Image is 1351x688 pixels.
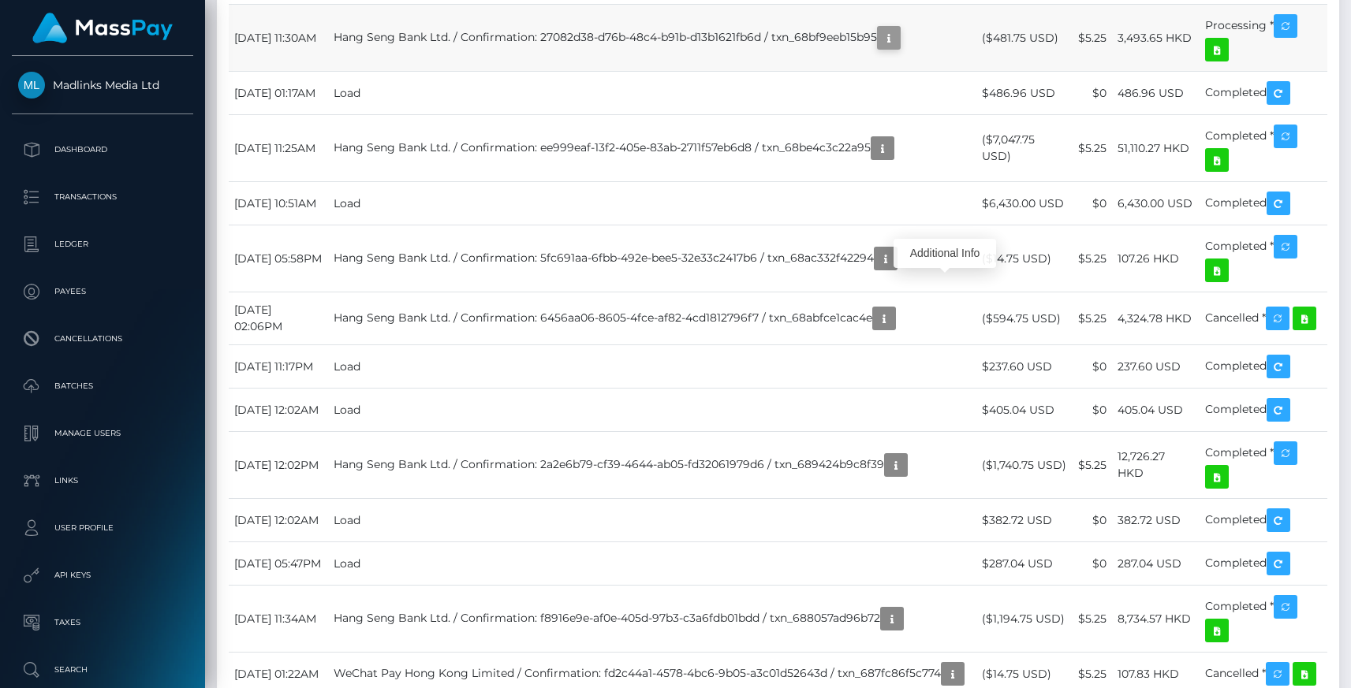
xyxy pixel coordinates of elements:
[1112,499,1200,542] td: 382.72 USD
[328,499,976,542] td: Load
[18,185,187,209] p: Transactions
[976,586,1072,653] td: ($1,194.75 USD)
[328,115,976,182] td: Hang Seng Bank Ltd. / Confirmation: ee999eaf-13f2-405e-83ab-2711f57eb6d8 / txn_68be4c3c22a95
[229,115,328,182] td: [DATE] 11:25AM
[976,499,1072,542] td: $382.72 USD
[18,232,187,256] p: Ledger
[976,5,1072,72] td: ($481.75 USD)
[1200,499,1327,542] td: Completed
[18,138,187,162] p: Dashboard
[1200,5,1327,72] td: Processing *
[328,542,976,586] td: Load
[976,225,1072,292] td: ($14.75 USD)
[12,78,193,92] span: Madlinks Media Ltd
[1200,432,1327,499] td: Completed *
[328,432,976,499] td: Hang Seng Bank Ltd. / Confirmation: 2a2e6b79-cf39-4644-ab05-fd32061979d6 / txn_689424b9c8f39
[229,542,328,586] td: [DATE] 05:47PM
[32,13,173,43] img: MassPay Logo
[894,239,996,268] div: Additional Info
[1200,225,1327,292] td: Completed *
[18,422,187,445] p: Manage Users
[12,130,193,169] a: Dashboard
[328,389,976,432] td: Load
[1112,5,1200,72] td: 3,493.65 HKD
[1072,292,1112,345] td: $5.25
[1200,182,1327,225] td: Completed
[976,182,1072,225] td: $6,430.00 USD
[12,366,193,406] a: Batches
[976,432,1072,499] td: ($1,740.75 USD)
[229,586,328,653] td: [DATE] 11:34AM
[1072,182,1112,225] td: $0
[12,414,193,453] a: Manage Users
[18,72,45,99] img: Madlinks Media Ltd
[12,225,193,264] a: Ledger
[1200,389,1327,432] td: Completed
[1112,182,1200,225] td: 6,430.00 USD
[1200,292,1327,345] td: Cancelled *
[18,516,187,540] p: User Profile
[229,389,328,432] td: [DATE] 12:02AM
[1200,542,1327,586] td: Completed
[18,563,187,587] p: API Keys
[229,292,328,345] td: [DATE] 02:06PM
[976,292,1072,345] td: ($594.75 USD)
[12,508,193,548] a: User Profile
[1112,292,1200,345] td: 4,324.78 HKD
[328,586,976,653] td: Hang Seng Bank Ltd. / Confirmation: f8916e9e-af0e-405d-97b3-c3a6fdb01bdd / txn_688057ad96b72
[328,182,976,225] td: Load
[18,327,187,351] p: Cancellations
[229,225,328,292] td: [DATE] 05:58PM
[1112,432,1200,499] td: 12,726.27 HKD
[12,319,193,359] a: Cancellations
[976,115,1072,182] td: ($7,047.75 USD)
[328,5,976,72] td: Hang Seng Bank Ltd. / Confirmation: 27082d38-d76b-48c4-b91b-d13b1621fb6d / txn_68bf9eeb15b95
[1200,345,1327,389] td: Completed
[12,603,193,642] a: Taxes
[229,5,328,72] td: [DATE] 11:30AM
[328,292,976,345] td: Hang Seng Bank Ltd. / Confirmation: 6456aa06-8605-4fce-af82-4cd1812796f7 / txn_68abfce1cac4e
[12,177,193,217] a: Transactions
[1072,499,1112,542] td: $0
[1112,115,1200,182] td: 51,110.27 HKD
[1072,72,1112,115] td: $0
[229,432,328,499] td: [DATE] 12:02PM
[18,658,187,682] p: Search
[12,461,193,500] a: Links
[328,72,976,115] td: Load
[18,374,187,398] p: Batches
[229,182,328,225] td: [DATE] 10:51AM
[1112,542,1200,586] td: 287.04 USD
[1112,345,1200,389] td: 237.60 USD
[18,469,187,493] p: Links
[328,225,976,292] td: Hang Seng Bank Ltd. / Confirmation: 5fc691aa-6fbb-492e-bee5-32e33c2417b6 / txn_68ac332f42294
[976,345,1072,389] td: $237.60 USD
[328,345,976,389] td: Load
[1200,72,1327,115] td: Completed
[1072,225,1112,292] td: $5.25
[229,72,328,115] td: [DATE] 01:17AM
[1112,72,1200,115] td: 486.96 USD
[1072,389,1112,432] td: $0
[1072,5,1112,72] td: $5.25
[976,389,1072,432] td: $405.04 USD
[1072,432,1112,499] td: $5.25
[1072,345,1112,389] td: $0
[1072,542,1112,586] td: $0
[1112,586,1200,653] td: 8,734.57 HKD
[12,272,193,311] a: Payees
[12,556,193,595] a: API Keys
[18,611,187,634] p: Taxes
[1112,225,1200,292] td: 107.26 HKD
[1072,115,1112,182] td: $5.25
[18,280,187,303] p: Payees
[229,345,328,389] td: [DATE] 11:17PM
[1112,389,1200,432] td: 405.04 USD
[1200,586,1327,653] td: Completed *
[976,542,1072,586] td: $287.04 USD
[1072,586,1112,653] td: $5.25
[229,499,328,542] td: [DATE] 12:02AM
[1200,115,1327,182] td: Completed *
[976,72,1072,115] td: $486.96 USD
